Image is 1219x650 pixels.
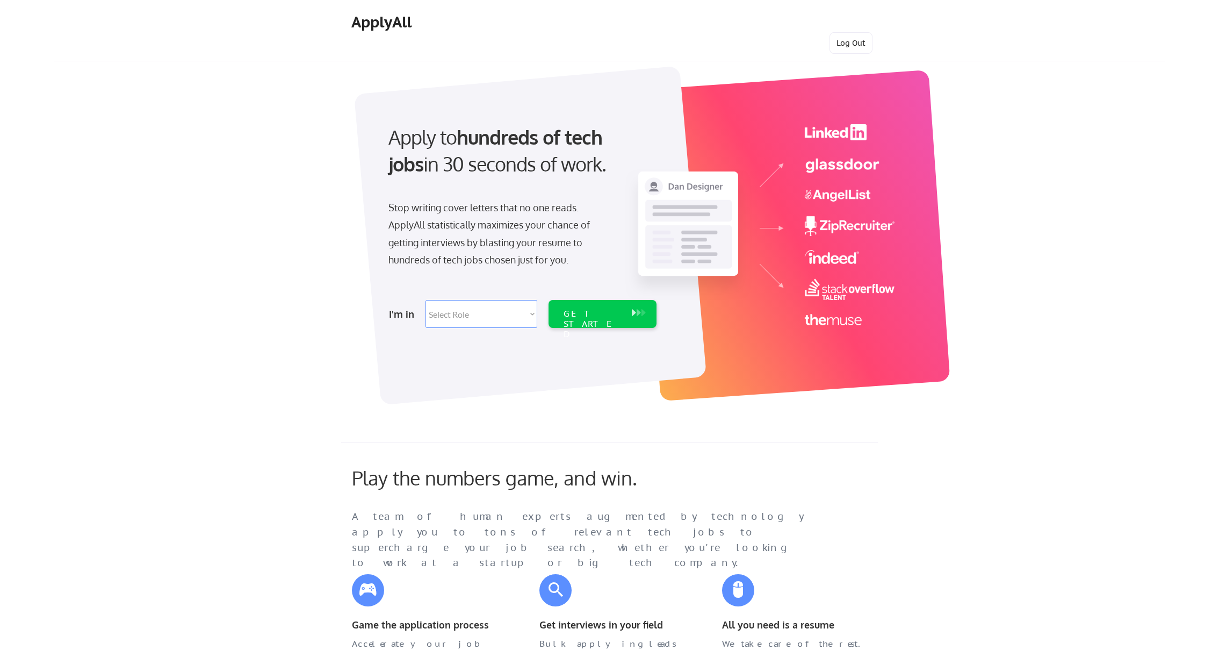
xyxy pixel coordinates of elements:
[388,124,652,178] div: Apply to in 30 seconds of work.
[352,617,497,633] div: Game the application process
[389,305,419,323] div: I'm in
[539,617,684,633] div: Get interviews in your field
[352,509,825,571] div: A team of human experts augmented by technology apply you to tons of relevant tech jobs to superc...
[351,13,415,31] div: ApplyAll
[564,309,621,340] div: GET STARTED
[352,466,685,489] div: Play the numbers game, and win.
[722,617,867,633] div: All you need is a resume
[388,199,609,269] div: Stop writing cover letters that no one reads. ApplyAll statistically maximizes your chance of get...
[388,125,607,176] strong: hundreds of tech jobs
[830,32,872,54] button: Log Out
